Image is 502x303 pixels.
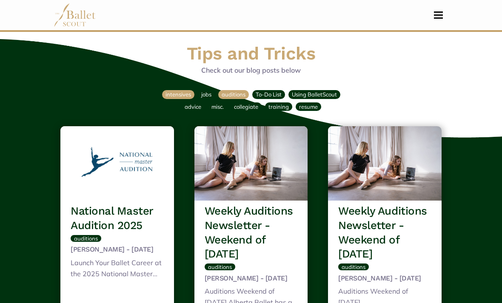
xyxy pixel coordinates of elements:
[71,258,164,281] div: Launch Your Ballet Career at the 2025 National Master Audition For ballet dancers looking to take...
[222,91,245,98] span: auditions
[165,91,191,98] span: intensives
[234,103,258,110] span: collegiate
[74,235,98,242] span: auditions
[205,274,298,283] h5: [PERSON_NAME] - [DATE]
[211,103,224,110] span: misc.
[194,126,308,201] img: header_image.img
[57,65,445,76] p: Check out our blog posts below
[57,42,445,65] h1: Tips and Tricks
[338,204,431,261] h3: Weekly Auditions Newsletter - Weekend of [DATE]
[299,103,318,110] span: resume
[205,204,298,261] h3: Weekly Auditions Newsletter - Weekend of [DATE]
[208,263,232,270] span: auditions
[338,274,431,283] h5: [PERSON_NAME] - [DATE]
[71,245,164,254] h5: [PERSON_NAME] - [DATE]
[256,91,282,98] span: To-Do List
[428,11,448,19] button: Toggle navigation
[342,263,365,270] span: auditions
[71,204,164,232] h3: National Master Audition 2025
[185,103,201,110] span: advice
[201,91,211,98] span: jobs
[292,91,337,98] span: Using BalletScout
[268,103,289,110] span: training
[328,126,442,201] img: header_image.img
[60,126,174,201] img: header_image.img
